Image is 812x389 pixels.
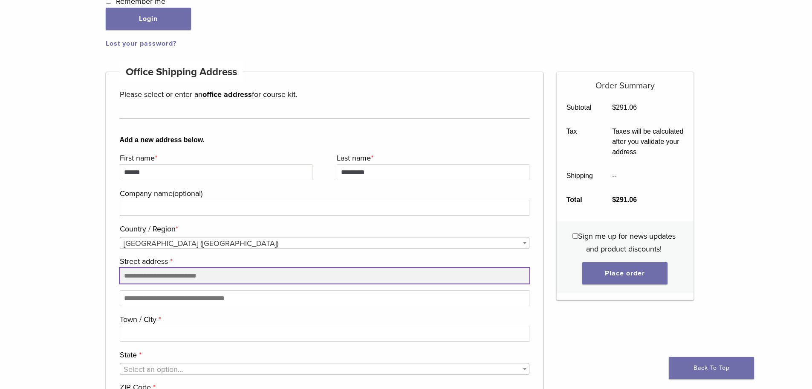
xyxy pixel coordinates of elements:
[106,39,176,48] a: Lost your password?
[557,72,694,91] h5: Order Summary
[612,172,617,179] span: --
[120,255,528,268] label: Street address
[578,231,676,254] span: Sign me up for news updates and product discounts!
[557,188,603,212] th: Total
[120,222,528,235] label: Country / Region
[337,152,527,164] label: Last name
[612,196,616,203] span: $
[572,233,578,239] input: Sign me up for news updates and product discounts!
[120,88,530,101] p: Please select or enter an for course kit.
[557,164,603,188] th: Shipping
[612,196,637,203] bdi: 291.06
[120,237,530,249] span: Country / Region
[124,365,183,374] span: Select an option…
[173,189,202,198] span: (optional)
[582,262,668,284] button: Place order
[120,187,528,200] label: Company name
[120,313,528,326] label: Town / City
[202,90,252,99] strong: office address
[120,135,530,145] b: Add a new address below.
[612,104,616,111] span: $
[557,120,603,164] th: Tax
[120,62,243,82] h4: Office Shipping Address
[612,104,637,111] bdi: 291.06
[120,237,529,249] span: United States (US)
[669,357,754,379] a: Back To Top
[106,8,191,30] button: Login
[120,363,530,375] span: State
[557,96,603,120] th: Subtotal
[120,348,528,361] label: State
[603,120,694,164] td: Taxes will be calculated after you validate your address
[120,152,310,164] label: First name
